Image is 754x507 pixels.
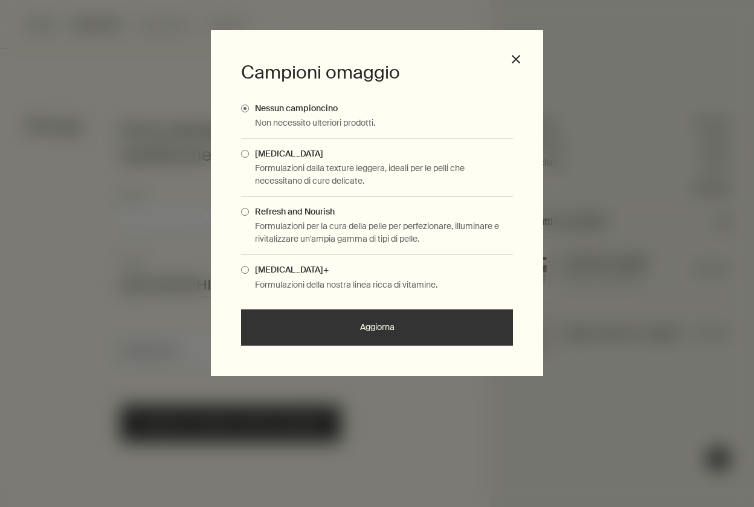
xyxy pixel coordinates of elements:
p: Formulazioni della nostra linea ricca di vitamine. [255,279,513,291]
h3: Campioni omaggio [241,60,513,85]
p: Non necessito ulteriori prodotti. [255,117,513,129]
span: [MEDICAL_DATA] [249,148,323,159]
span: [MEDICAL_DATA]+ [249,264,329,275]
p: Formulazioni dalla texture leggera, ideali per le pelli che necessitano di cure delicate. [255,162,513,187]
button: close [511,54,521,65]
span: Refresh and Nourish [249,206,335,217]
p: Formulazioni per la cura della pelle per perfezionare, illuminare e rivitalizzare un'ampia gamma ... [255,220,513,245]
span: Nessun campioncino [249,103,338,114]
button: Aggiorna [241,309,513,346]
